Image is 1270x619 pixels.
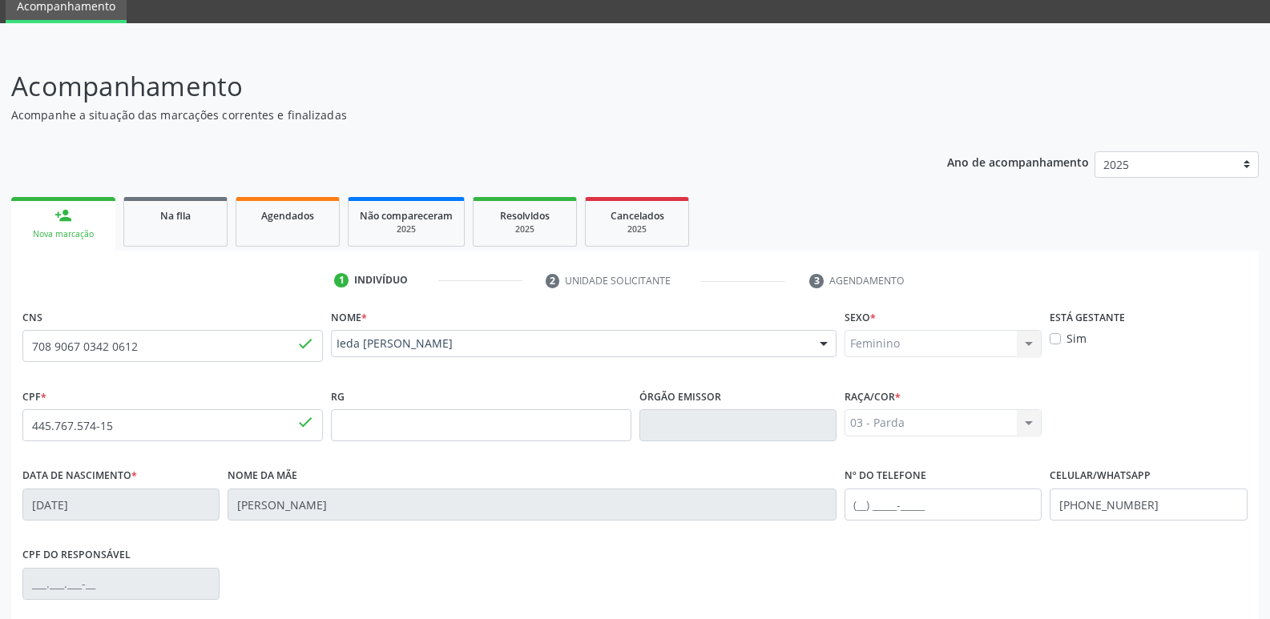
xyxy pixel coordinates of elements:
div: 2025 [485,223,565,235]
span: Agendados [261,209,314,223]
label: Data de nascimento [22,464,137,488]
label: CPF do responsável [22,543,131,568]
span: done [296,335,314,352]
div: Indivíduo [354,273,408,287]
label: Está gestante [1050,305,1125,330]
label: RG [331,384,345,409]
label: Raça/cor [845,384,901,409]
label: Nome [331,305,367,330]
span: Cancelados [611,209,664,223]
div: 2025 [597,223,677,235]
label: Nº do Telefone [845,464,926,488]
span: Na fila [160,209,191,223]
div: 1 [334,273,349,287]
label: Sexo [845,305,876,330]
label: CPF [22,384,46,409]
div: person_add [54,207,72,224]
p: Ano de acompanhamento [947,151,1089,171]
span: Resolvidos [500,209,550,223]
input: ___.___.___-__ [22,568,220,600]
label: Celular/WhatsApp [1050,464,1151,488]
input: (__) _____-_____ [1050,488,1247,521]
input: (__) _____-_____ [845,488,1042,521]
div: Nova marcação [22,228,104,240]
div: 2025 [360,223,453,235]
label: Sim [1066,330,1087,347]
span: Ieda [PERSON_NAME] [337,336,804,352]
span: Não compareceram [360,209,453,223]
input: __/__/____ [22,488,220,521]
span: done [296,413,314,431]
label: Nome da mãe [228,464,297,488]
label: Órgão emissor [639,384,721,409]
label: CNS [22,305,42,330]
p: Acompanhe a situação das marcações correntes e finalizadas [11,107,885,123]
p: Acompanhamento [11,66,885,107]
